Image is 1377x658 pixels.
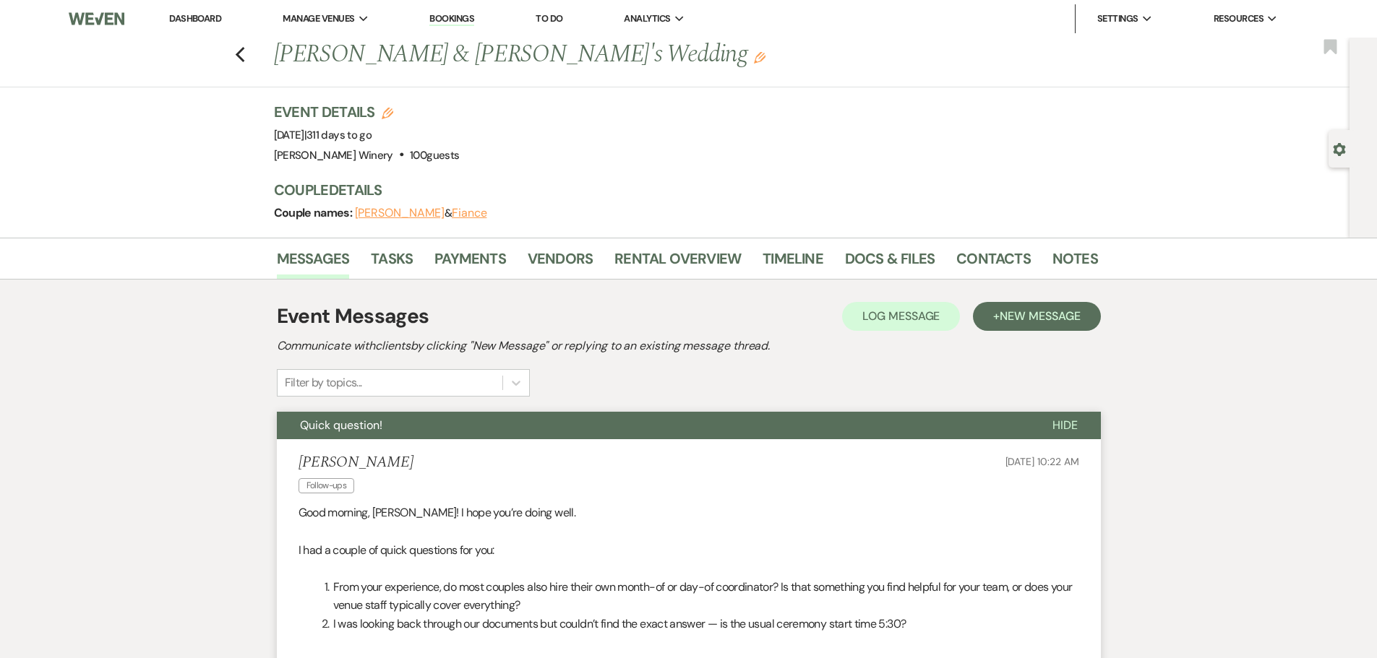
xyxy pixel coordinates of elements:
[274,148,393,163] span: [PERSON_NAME] Winery
[306,128,372,142] span: 311 days to go
[277,301,429,332] h1: Event Messages
[277,247,350,279] a: Messages
[316,615,1079,633] li: I was looking back through our documents but couldn’t find the exact answer — is the usual ceremo...
[304,128,372,142] span: |
[371,247,413,279] a: Tasks
[842,302,960,331] button: Log Message
[434,247,506,279] a: Payments
[1052,247,1098,279] a: Notes
[754,51,765,64] button: Edit
[845,247,935,279] a: Docs & Files
[452,207,487,219] button: Fiance
[274,180,1084,200] h3: Couple Details
[1333,142,1346,155] button: Open lead details
[274,38,922,72] h1: [PERSON_NAME] & [PERSON_NAME]'s Wedding
[299,503,1079,522] p: Good morning, [PERSON_NAME]! I hope you’re doing well.
[862,308,940,324] span: Log Message
[274,205,355,220] span: Couple names:
[536,12,562,25] a: To Do
[277,337,1101,355] h2: Communicate with clients by clicking "New Message" or replying to an existing message thread.
[299,454,413,472] h5: [PERSON_NAME]
[1214,12,1264,26] span: Resources
[624,12,670,26] span: Analytics
[169,12,221,25] a: Dashboard
[283,12,354,26] span: Manage Venues
[355,207,445,219] button: [PERSON_NAME]
[1000,308,1080,324] span: New Message
[1029,412,1101,439] button: Hide
[528,247,593,279] a: Vendors
[316,578,1079,615] li: From your experience, do most couples also hire their own month-of or day-of coordinator? Is that...
[410,148,459,163] span: 100 guests
[300,417,382,433] span: Quick question!
[614,247,741,279] a: Rental Overview
[355,206,487,220] span: &
[299,478,355,493] span: Follow-ups
[763,247,823,279] a: Timeline
[299,541,1079,560] p: I had a couple of quick questions for you:
[956,247,1031,279] a: Contacts
[277,412,1029,439] button: Quick question!
[69,4,124,34] img: Weven Logo
[274,128,372,142] span: [DATE]
[429,12,474,26] a: Bookings
[285,374,362,391] div: Filter by topics...
[1005,455,1079,468] span: [DATE] 10:22 AM
[1097,12,1138,26] span: Settings
[1052,417,1078,433] span: Hide
[274,102,460,122] h3: Event Details
[973,302,1100,331] button: +New Message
